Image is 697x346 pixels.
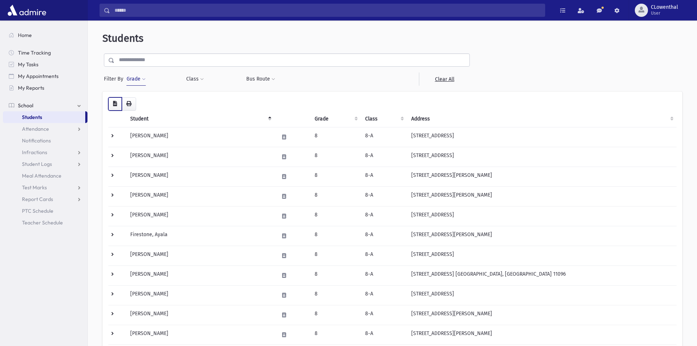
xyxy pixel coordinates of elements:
[3,170,87,182] a: Meal Attendance
[126,285,274,305] td: [PERSON_NAME]
[407,167,677,186] td: [STREET_ADDRESS][PERSON_NAME]
[108,97,122,111] button: CSV
[310,167,361,186] td: 8
[407,325,677,345] td: [STREET_ADDRESS][PERSON_NAME]
[3,82,87,94] a: My Reports
[361,111,407,127] th: Class: activate to sort column ascending
[651,4,678,10] span: CLowenthal
[104,75,126,83] span: Filter By
[310,226,361,246] td: 8
[3,100,87,111] a: School
[18,73,59,79] span: My Appointments
[407,206,677,226] td: [STREET_ADDRESS]
[18,32,32,38] span: Home
[18,49,51,56] span: Time Tracking
[126,72,146,86] button: Grade
[3,29,87,41] a: Home
[102,32,143,44] span: Students
[361,127,407,147] td: 8-A
[361,167,407,186] td: 8-A
[310,265,361,285] td: 8
[126,226,274,246] td: Firestone, Ayala
[310,127,361,147] td: 8
[361,226,407,246] td: 8-A
[22,149,47,156] span: Infractions
[407,111,677,127] th: Address: activate to sort column ascending
[126,127,274,147] td: [PERSON_NAME]
[246,72,276,86] button: Bus Route
[126,111,274,127] th: Student: activate to sort column descending
[407,127,677,147] td: [STREET_ADDRESS]
[126,246,274,265] td: [PERSON_NAME]
[310,246,361,265] td: 8
[126,186,274,206] td: [PERSON_NAME]
[126,325,274,345] td: [PERSON_NAME]
[3,135,87,146] a: Notifications
[126,265,274,285] td: [PERSON_NAME]
[407,285,677,305] td: [STREET_ADDRESS]
[361,265,407,285] td: 8-A
[110,4,545,17] input: Search
[3,47,87,59] a: Time Tracking
[22,172,61,179] span: Meal Attendance
[3,59,87,70] a: My Tasks
[126,147,274,167] td: [PERSON_NAME]
[3,158,87,170] a: Student Logs
[310,111,361,127] th: Grade: activate to sort column ascending
[361,147,407,167] td: 8-A
[121,97,136,111] button: Print
[18,85,44,91] span: My Reports
[3,146,87,158] a: Infractions
[310,186,361,206] td: 8
[3,111,85,123] a: Students
[361,206,407,226] td: 8-A
[22,219,63,226] span: Teacher Schedule
[310,206,361,226] td: 8
[18,61,38,68] span: My Tasks
[361,285,407,305] td: 8-A
[407,186,677,206] td: [STREET_ADDRESS][PERSON_NAME]
[361,246,407,265] td: 8-A
[22,137,51,144] span: Notifications
[3,70,87,82] a: My Appointments
[407,147,677,167] td: [STREET_ADDRESS]
[22,114,42,120] span: Students
[361,325,407,345] td: 8-A
[310,147,361,167] td: 8
[407,305,677,325] td: [STREET_ADDRESS][PERSON_NAME]
[651,10,678,16] span: User
[361,305,407,325] td: 8-A
[126,167,274,186] td: [PERSON_NAME]
[22,184,47,191] span: Test Marks
[186,72,204,86] button: Class
[3,205,87,217] a: PTC Schedule
[22,208,53,214] span: PTC Schedule
[22,161,52,167] span: Student Logs
[310,325,361,345] td: 8
[407,265,677,285] td: [STREET_ADDRESS] [GEOGRAPHIC_DATA], [GEOGRAPHIC_DATA] 11096
[126,206,274,226] td: [PERSON_NAME]
[6,3,48,18] img: AdmirePro
[18,102,33,109] span: School
[3,123,87,135] a: Attendance
[3,217,87,228] a: Teacher Schedule
[126,305,274,325] td: [PERSON_NAME]
[22,126,49,132] span: Attendance
[22,196,53,202] span: Report Cards
[407,246,677,265] td: [STREET_ADDRESS]
[3,193,87,205] a: Report Cards
[361,186,407,206] td: 8-A
[419,72,470,86] a: Clear All
[3,182,87,193] a: Test Marks
[407,226,677,246] td: [STREET_ADDRESS][PERSON_NAME]
[310,285,361,305] td: 8
[310,305,361,325] td: 8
